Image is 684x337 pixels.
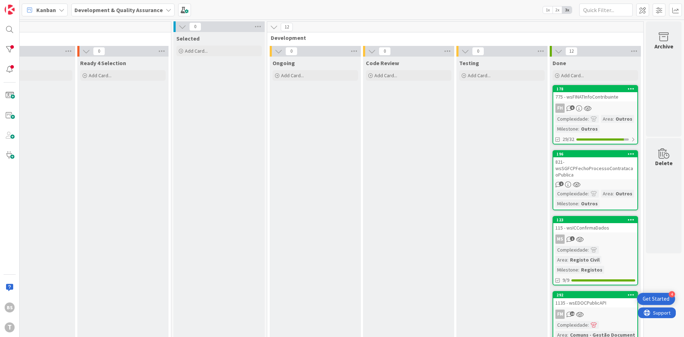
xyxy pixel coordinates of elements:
span: 0 [189,22,201,31]
div: MS [553,235,637,244]
span: 12 [281,23,293,31]
span: 3x [562,6,572,14]
span: Add Card... [561,72,584,79]
div: Outros [579,200,600,207]
div: Area [555,256,567,264]
span: 29/32 [563,136,574,143]
span: Add Card... [89,72,112,79]
span: 2 [559,181,564,186]
span: Ready 4 Selection [80,59,126,67]
div: Complexidade [555,321,588,329]
div: 775 - wsFINATInfoContribuinte [553,92,637,101]
span: Testing [459,59,479,67]
a: 123115 - wsICConfirmaDadosMSComplexidade:Area:Registo CivilMilestone:Registos9/9 [553,216,638,285]
div: Area [601,115,613,123]
span: Add Card... [281,72,304,79]
span: Add Card... [374,72,397,79]
div: MS [555,235,565,244]
div: T [5,322,15,332]
a: 196821- wsSGFCPFechoProcessoContratacaoPublicaComplexidade:Area:OutrosMilestone:Outros [553,150,638,210]
span: : [613,115,614,123]
span: : [588,246,589,254]
div: Outros [614,190,634,198]
div: Complexidade [555,115,588,123]
span: 9/9 [563,277,569,284]
div: Get Started [643,295,669,302]
div: 178 [553,86,637,92]
span: : [578,200,579,207]
div: 292 [556,293,637,297]
div: Milestone [555,266,578,274]
div: 821- wsSGFCPFechoProcessoContratacaoPublica [553,157,637,179]
span: Support [15,1,32,10]
span: Done [553,59,566,67]
span: Add Card... [185,48,208,54]
span: 12 [565,47,577,56]
span: 6 [570,105,575,110]
span: Development [271,34,634,41]
b: Development & Quality Assurance [74,6,163,14]
div: Delete [655,159,673,167]
div: Open Get Started checklist, remaining modules: 4 [637,293,675,305]
div: Registos [579,266,604,274]
img: Visit kanbanzone.com [5,5,15,15]
span: Kanban [36,6,56,14]
span: 10 [570,311,575,316]
div: 292 [553,292,637,298]
div: Outros [614,115,634,123]
div: Outros [579,125,600,133]
div: FM [555,310,565,319]
span: : [588,190,589,198]
span: : [578,266,579,274]
div: Complexidade [555,190,588,198]
div: Area [601,190,613,198]
span: 0 [472,47,484,56]
div: FM [553,310,637,319]
div: FH [553,104,637,113]
span: : [588,321,589,329]
div: 178775 - wsFINATInfoContribuinte [553,86,637,101]
div: 123 [553,217,637,223]
a: 178775 - wsFINATInfoContribuinteFHComplexidade:Area:OutrosMilestone:Outros29/32 [553,85,638,144]
span: : [578,125,579,133]
span: Selected [176,35,199,42]
div: BS [5,302,15,312]
span: : [588,115,589,123]
span: 1x [543,6,553,14]
span: 0 [285,47,297,56]
span: 1 [570,236,575,241]
div: 2921135 - wsEDOCPublicAPI [553,292,637,307]
div: 123115 - wsICConfirmaDados [553,217,637,232]
span: : [613,190,614,198]
div: 115 - wsICConfirmaDados [553,223,637,232]
div: Milestone [555,125,578,133]
div: 4 [669,291,675,297]
span: Ongoing [273,59,295,67]
div: Complexidade [555,246,588,254]
span: 0 [379,47,391,56]
div: Registo Civil [568,256,601,264]
span: Add Card... [468,72,491,79]
div: 196 [553,151,637,157]
div: FH [555,104,565,113]
span: Code Review [366,59,399,67]
div: 196821- wsSGFCPFechoProcessoContratacaoPublica [553,151,637,179]
div: Milestone [555,200,578,207]
div: 1135 - wsEDOCPublicAPI [553,298,637,307]
input: Quick Filter... [579,4,633,16]
div: 178 [556,86,637,91]
div: Archive [654,42,673,51]
div: 196 [556,152,637,157]
span: : [567,256,568,264]
span: 2x [553,6,562,14]
div: 123 [556,217,637,222]
span: 0 [93,47,105,56]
